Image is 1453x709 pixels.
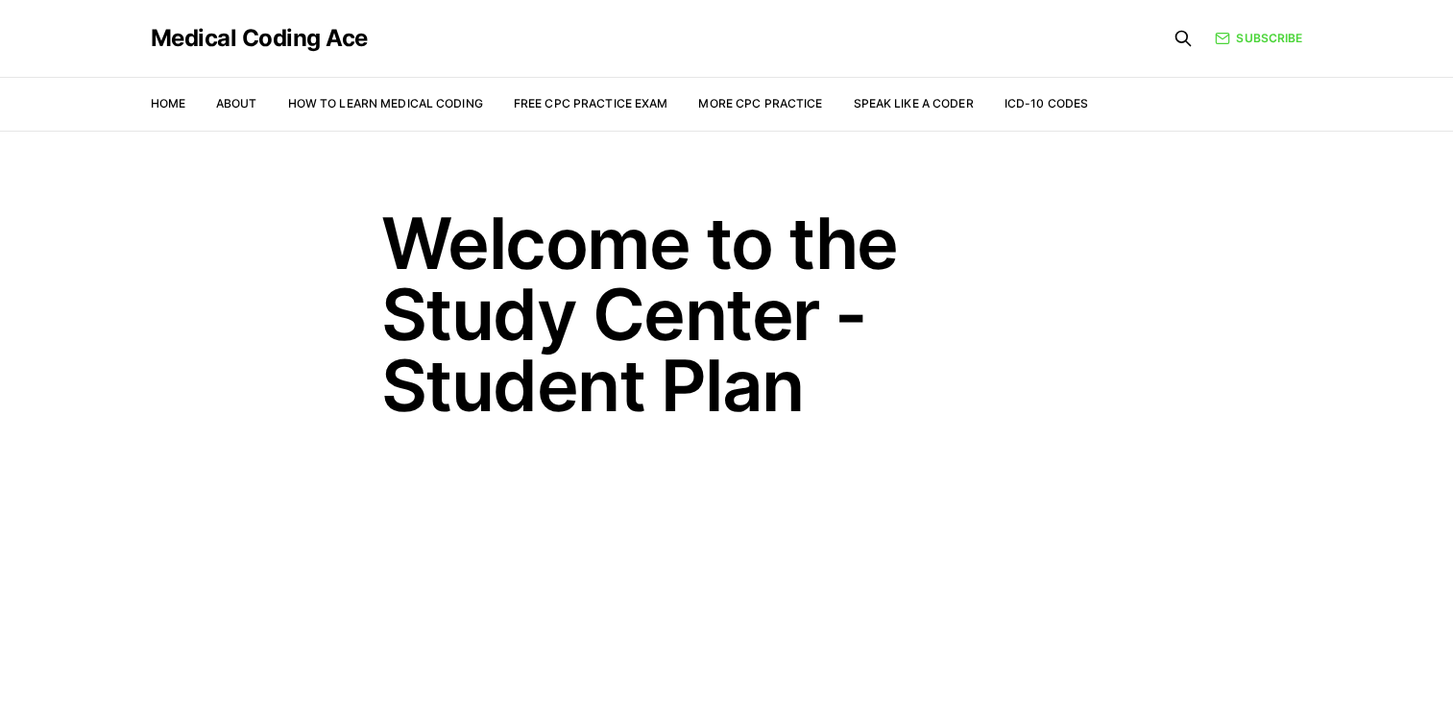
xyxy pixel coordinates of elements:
a: About [216,96,257,110]
a: Free CPC Practice Exam [514,96,668,110]
a: ICD-10 Codes [1005,96,1088,110]
a: Speak Like a Coder [854,96,974,110]
a: Home [151,96,185,110]
a: Medical Coding Ace [151,27,368,50]
a: Subscribe [1215,30,1302,47]
a: More CPC Practice [698,96,822,110]
a: How to Learn Medical Coding [288,96,483,110]
h1: Welcome to the Study Center - Student Plan [381,208,1073,421]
